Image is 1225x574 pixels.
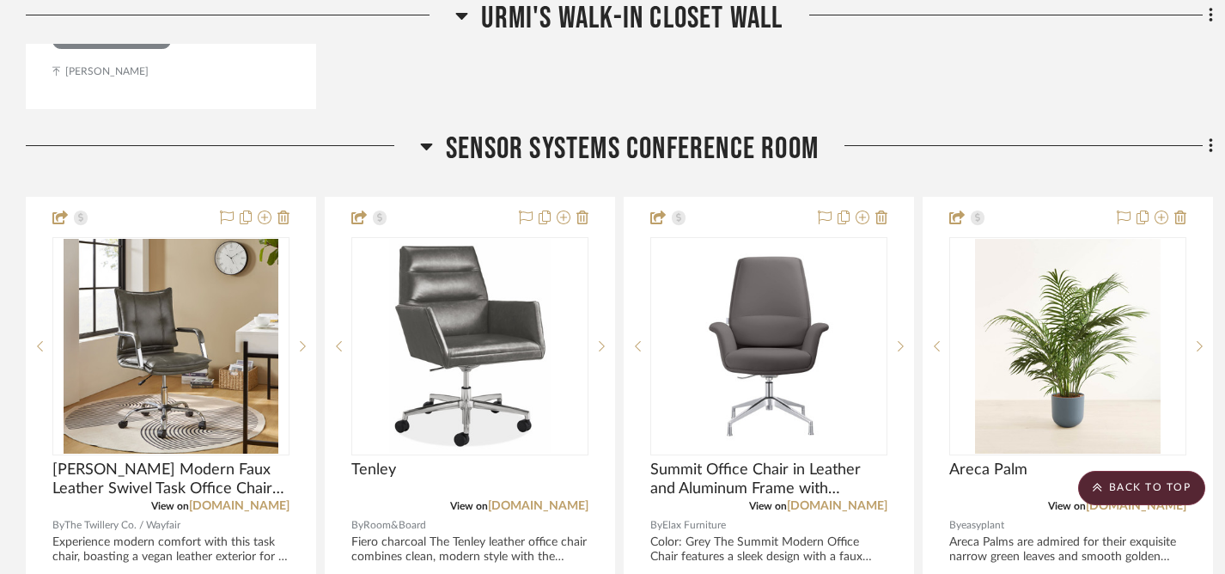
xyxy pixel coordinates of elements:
span: Room&Board [363,517,426,534]
span: [PERSON_NAME] Modern Faux Leather Swivel Task Office Chair with Tufted Back [52,461,289,498]
img: Summit Office Chair in Leather and Aluminum Frame with Adjustable Height and Swivel [661,239,876,454]
span: The Twillery Co. / Wayfair [64,517,180,534]
scroll-to-top-button: BACK TO TOP [1078,471,1205,505]
span: Tenley [351,461,396,479]
span: easyplant [961,517,1004,534]
div: 0 [352,238,588,455]
a: [DOMAIN_NAME] [787,500,887,512]
span: View on [450,501,488,511]
img: Tenley [389,239,550,454]
img: Areca Palm [975,239,1161,454]
span: By [52,517,64,534]
span: By [351,517,363,534]
span: By [650,517,662,534]
img: Lundgren Modern Faux Leather Swivel Task Office Chair with Tufted Back [64,239,278,454]
span: View on [151,501,189,511]
span: Areca Palm [949,461,1027,479]
span: Summit Office Chair in Leather and Aluminum Frame with Adjustable Height and Swivel [650,461,887,498]
a: [DOMAIN_NAME] [1086,500,1186,512]
span: By [949,517,961,534]
span: View on [1048,501,1086,511]
a: [DOMAIN_NAME] [488,500,588,512]
span: Elax Furniture [662,517,726,534]
span: Sensor Systems Conference Room [446,131,819,168]
a: [DOMAIN_NAME] [189,500,289,512]
span: View on [749,501,787,511]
